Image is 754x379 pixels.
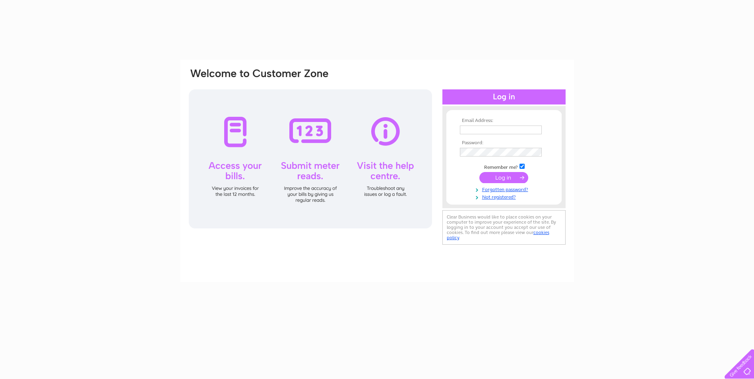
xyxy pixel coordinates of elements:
[458,162,550,170] td: Remember me?
[479,172,528,183] input: Submit
[460,185,550,193] a: Forgotten password?
[442,210,566,245] div: Clear Business would like to place cookies on your computer to improve your experience of the sit...
[447,230,549,240] a: cookies policy
[458,118,550,124] th: Email Address:
[458,140,550,146] th: Password:
[460,193,550,200] a: Not registered?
